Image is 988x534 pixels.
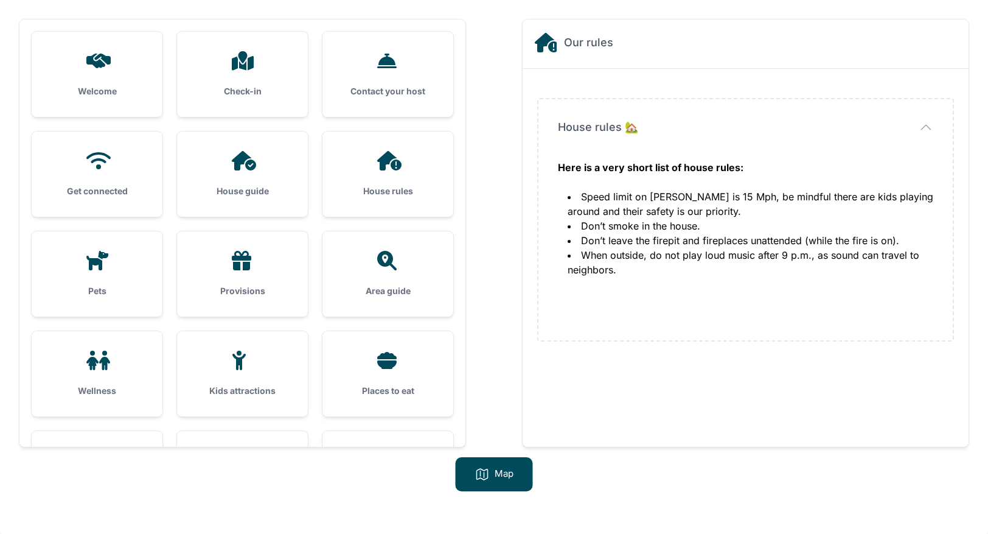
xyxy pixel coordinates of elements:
[51,285,143,297] h3: Pets
[495,467,513,482] p: Map
[51,185,143,197] h3: Get connected
[568,248,933,277] li: When outside, do not play loud music after 9 p.m., as sound can travel to neighbors.
[51,85,143,97] h3: Welcome
[51,385,143,397] h3: Wellness
[558,119,933,136] button: House rules 🏡
[568,189,933,219] li: Speed limit on [PERSON_NAME] is 15 Mph, be mindful there are kids playing around and their safety...
[568,233,933,248] li: Don’t leave the firepit and fireplaces unattended (while the fire is on).
[342,385,434,397] h3: Places to eat
[197,385,288,397] h3: Kids attractions
[322,132,453,217] a: House rules
[197,185,288,197] h3: House guide
[32,331,162,416] a: Wellness
[322,231,453,317] a: Area guide
[197,85,288,97] h3: Check-in
[564,34,613,51] h2: Our rules
[32,32,162,117] a: Welcome
[558,161,743,174] strong: Here is a very short list of house rules:
[32,132,162,217] a: Get connected
[322,431,453,516] a: Reviews
[177,231,308,317] a: Provisions
[568,219,933,233] li: Don’t smoke in the house.
[342,185,434,197] h3: House rules
[558,119,638,136] span: House rules 🏡
[342,85,434,97] h3: Contact your host
[177,132,308,217] a: House guide
[32,431,162,516] a: Wineries & Breweries
[177,32,308,117] a: Check-in
[177,331,308,416] a: Kids attractions
[322,32,453,117] a: Contact your host
[342,285,434,297] h3: Area guide
[322,331,453,416] a: Places to eat
[197,285,288,297] h3: Provisions
[32,231,162,317] a: Pets
[177,431,308,516] a: Check-out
